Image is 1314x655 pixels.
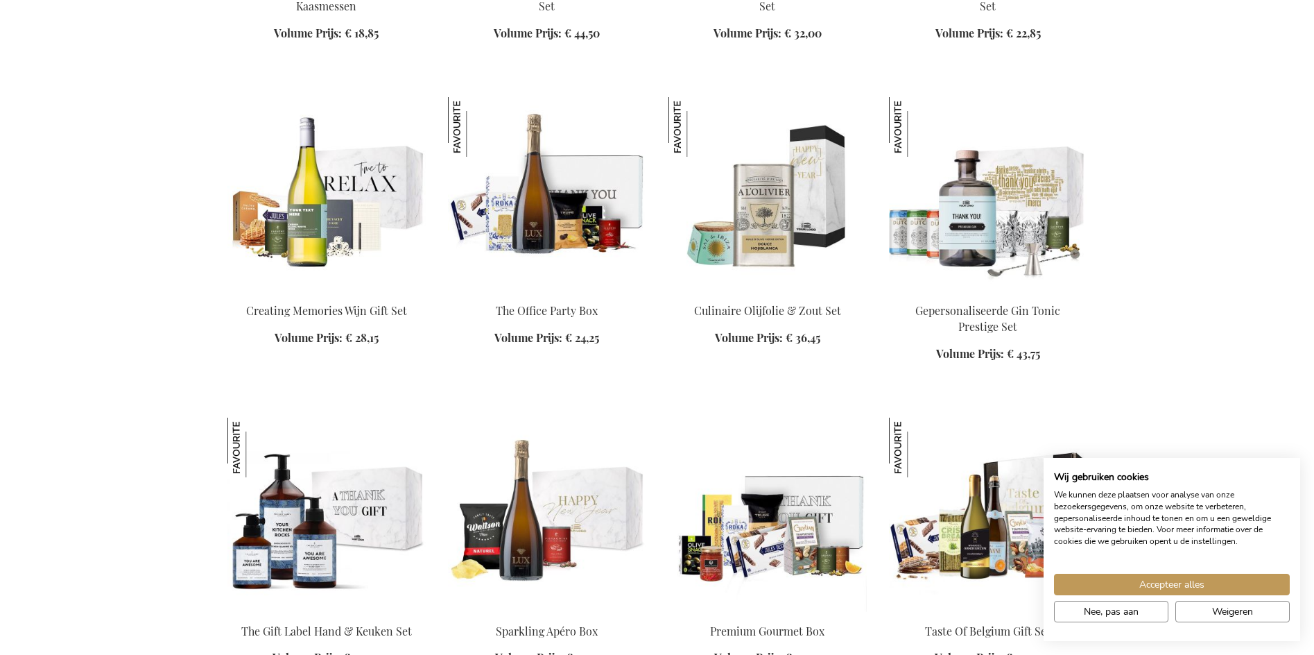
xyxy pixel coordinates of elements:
[889,418,1087,612] img: Taste Of Belgium Gift Set
[714,26,822,42] a: Volume Prijs: € 32,00
[274,26,379,42] a: Volume Prijs: € 18,85
[668,286,867,299] a: Olive & Salt Culinary Set Culinaire Olijfolie & Zout Set
[227,606,426,620] a: The Gift Label Hand & Kitchen Set The Gift Label Hand & Keuken Set
[714,26,781,40] span: Volume Prijs:
[889,97,949,157] img: Gepersonaliseerde Gin Tonic Prestige Set
[246,303,407,318] a: Creating Memories Wijn Gift Set
[448,286,646,299] a: The Office Party Box The Office Party Box
[494,330,599,346] a: Volume Prijs: € 24,25
[889,606,1087,620] a: Taste Of Belgium Gift Set Taste Of Belgium Gift Set
[1054,471,1290,484] h2: Wij gebruiken cookies
[1212,604,1253,619] span: Weigeren
[494,26,562,40] span: Volume Prijs:
[227,418,287,477] img: The Gift Label Hand & Keuken Set
[496,303,598,318] a: The Office Party Box
[1175,601,1290,622] button: Alle cookies weigeren
[345,26,379,40] span: € 18,85
[936,346,1004,361] span: Volume Prijs:
[715,330,783,345] span: Volume Prijs:
[889,97,1087,291] img: Personalised Gin Tonic Prestige Set
[715,330,820,346] a: Volume Prijs: € 36,45
[1007,346,1040,361] span: € 43,75
[915,303,1060,334] a: Gepersonaliseerde Gin Tonic Prestige Set
[668,97,867,291] img: Olive & Salt Culinary Set
[274,26,342,40] span: Volume Prijs:
[448,97,508,157] img: The Office Party Box
[668,418,867,612] img: Premium Gourmet Box
[935,26,1041,42] a: Volume Prijs: € 22,85
[275,330,379,346] a: Volume Prijs: € 28,15
[227,286,426,299] a: Personalised White Wine
[565,330,599,345] span: € 24,25
[925,624,1051,638] a: Taste Of Belgium Gift Set
[710,624,824,638] a: Premium Gourmet Box
[448,606,646,620] a: Sparkling Apero Box
[1054,489,1290,547] p: We kunnen deze plaatsen voor analyse van onze bezoekersgegevens, om onze website te verbeteren, g...
[668,97,728,157] img: Culinaire Olijfolie & Zout Set
[494,330,562,345] span: Volume Prijs:
[564,26,600,40] span: € 44,50
[227,418,426,612] img: The Gift Label Hand & Kitchen Set
[1139,577,1204,592] span: Accepteer alles
[448,418,646,612] img: Sparkling Apero Box
[694,303,841,318] a: Culinaire Olijfolie & Zout Set
[496,624,598,638] a: Sparkling Apéro Box
[784,26,822,40] span: € 32,00
[786,330,820,345] span: € 36,45
[935,26,1003,40] span: Volume Prijs:
[494,26,600,42] a: Volume Prijs: € 44,50
[345,330,379,345] span: € 28,15
[889,286,1087,299] a: Personalised Gin Tonic Prestige Set Gepersonaliseerde Gin Tonic Prestige Set
[1054,574,1290,595] button: Accepteer alle cookies
[1054,601,1168,622] button: Pas cookie voorkeuren aan
[668,606,867,620] a: Premium Gourmet Box
[241,624,412,638] a: The Gift Label Hand & Keuken Set
[889,418,949,477] img: Taste Of Belgium Gift Set
[227,97,426,291] img: Personalised White Wine
[448,97,646,291] img: The Office Party Box
[1084,604,1139,619] span: Nee, pas aan
[1006,26,1041,40] span: € 22,85
[936,346,1040,362] a: Volume Prijs: € 43,75
[275,330,343,345] span: Volume Prijs:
